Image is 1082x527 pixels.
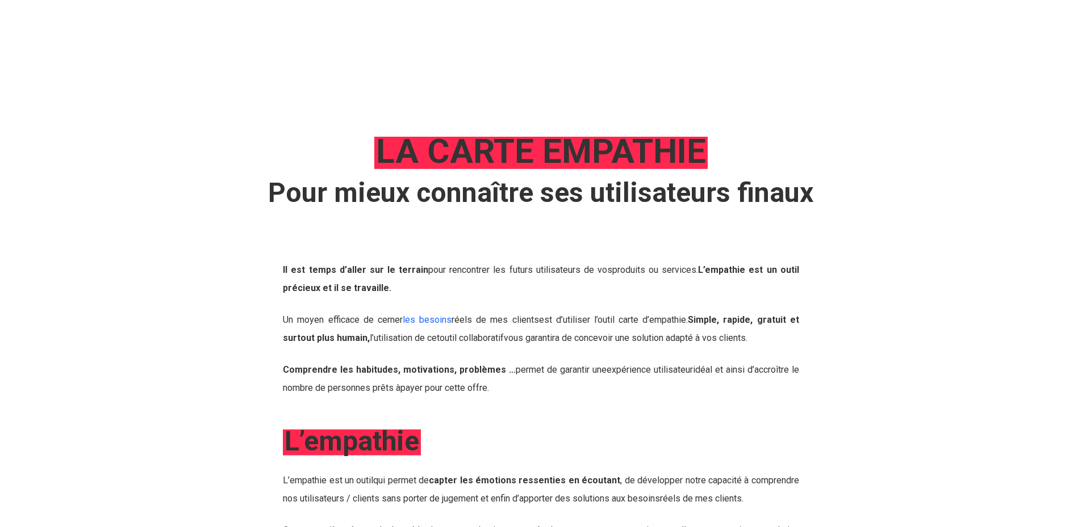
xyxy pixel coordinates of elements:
strong: Pour mieux connaître ses utilisateurs finaux [268,176,813,209]
span: . [696,264,705,275]
span: empathie est un outil [290,475,373,486]
a: les besoins [403,314,452,325]
span: . [742,493,743,504]
em: LA CARTE EMPATHIE [374,131,708,171]
strong: Il est temps d’aller sur le terrain [283,264,428,275]
span: permet de garantir une [283,364,607,375]
span: outil collaboratif [440,332,504,343]
span: Un moyen efficace de cerner [283,314,452,325]
span: expérience utilisateur [607,364,693,375]
span: est d’utiliser l’outil carte d’empathie. [539,314,688,325]
strong: Comprendre les habitudes, motivations, problèmes … [283,364,516,375]
span: réels de mes clients [452,314,539,325]
span: produits ou services [612,264,696,275]
strong: capter les émotions ressenties en écoutant [429,475,620,486]
em: L’empathie [283,425,421,457]
span: vous garantira de concevoir une solution adapté à vos clients. [504,332,747,343]
span: qui permet de , de développer notre capacité à comprendre nos utilisateurs / clients sans porter ... [283,475,799,504]
span: pour rencontrer les futurs utilisateurs de vos [283,264,612,275]
strong: L’ [698,264,705,275]
span: L’ [283,475,290,486]
span: réels de mes clients [660,493,742,504]
span: payer pour cette offre. [400,382,489,393]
